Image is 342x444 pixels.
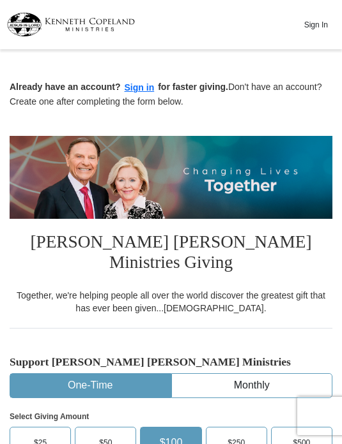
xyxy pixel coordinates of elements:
strong: Select Giving Amount [10,412,89,421]
button: Sign in [121,80,159,95]
button: Sign In [297,15,335,34]
img: kcm-header-logo.svg [7,13,135,36]
h1: [PERSON_NAME] [PERSON_NAME] Ministries Giving [10,219,332,289]
strong: Already have an account? for faster giving. [10,82,228,92]
div: Together, we're helping people all over the world discover the greatest gift that has ever been g... [10,289,332,314]
h5: Support [PERSON_NAME] [PERSON_NAME] Ministries [10,355,332,369]
button: One-Time [10,374,171,397]
button: Monthly [172,374,332,397]
p: Don't have an account? Create one after completing the form below. [10,80,332,108]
